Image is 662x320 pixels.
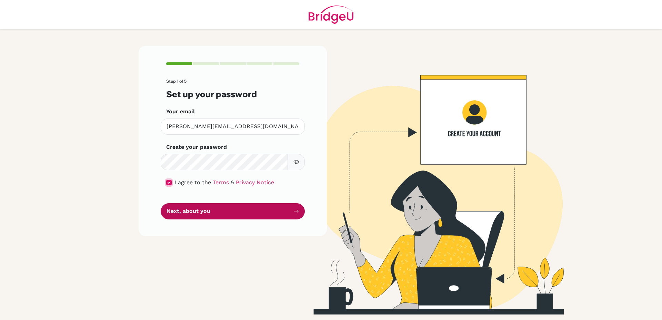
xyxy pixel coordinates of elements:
[174,179,211,186] span: I agree to the
[166,143,227,151] label: Create your password
[161,118,305,135] input: Insert your email*
[236,179,274,186] a: Privacy Notice
[213,179,229,186] a: Terms
[166,107,195,116] label: Your email
[233,46,626,314] img: Create your account
[161,203,305,219] button: Next, about you
[166,79,187,84] span: Step 1 of 5
[231,179,234,186] span: &
[166,89,299,99] h3: Set up your password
